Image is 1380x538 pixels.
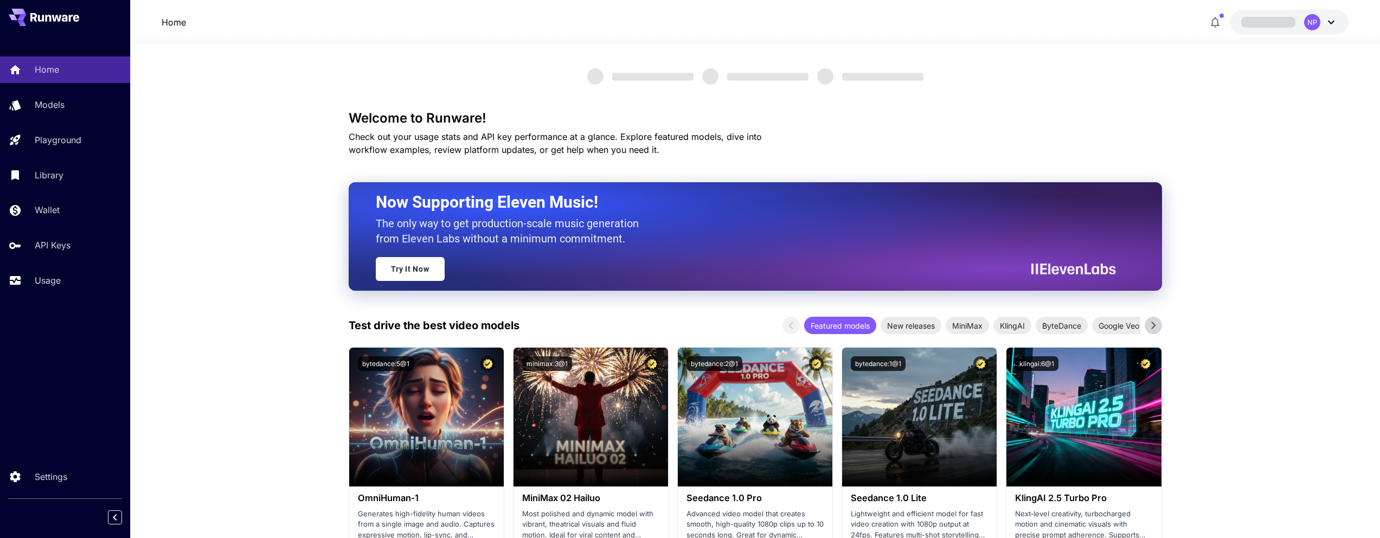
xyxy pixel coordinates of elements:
p: API Keys [35,239,70,252]
button: bytedance:1@1 [851,356,906,371]
button: minimax:3@1 [522,356,572,371]
p: Models [35,98,65,111]
div: ByteDance [1036,317,1088,334]
div: MiniMax [946,317,989,334]
img: alt [349,348,504,486]
span: KlingAI [993,320,1031,331]
p: The only way to get production-scale music generation from Eleven Labs without a minimum commitment. [376,216,647,246]
p: Test drive the best video models [349,317,519,334]
div: New releases [881,317,941,334]
button: Certified Model – Vetted for best performance and includes a commercial license. [645,356,659,371]
div: Collapse sidebar [116,508,130,527]
button: bytedance:2@1 [686,356,742,371]
span: Check out your usage stats and API key performance at a glance. Explore featured models, dive int... [349,131,762,155]
h3: Seedance 1.0 Lite [851,493,988,503]
p: Library [35,169,63,182]
h3: OmniHuman‑1 [358,493,495,503]
h3: KlingAI 2.5 Turbo Pro [1015,493,1152,503]
button: Collapse sidebar [108,510,122,524]
div: Featured models [804,317,876,334]
button: klingai:6@1 [1015,356,1058,371]
img: alt [842,348,997,486]
button: Certified Model – Vetted for best performance and includes a commercial license. [1138,356,1153,371]
span: MiniMax [946,320,989,331]
p: Settings [35,470,67,483]
button: Certified Model – Vetted for best performance and includes a commercial license. [809,356,824,371]
h2: Now Supporting Eleven Music! [376,192,1108,213]
img: alt [514,348,668,486]
h3: Seedance 1.0 Pro [686,493,824,503]
span: Google Veo [1092,320,1146,331]
span: Featured models [804,320,876,331]
a: Home [162,16,186,29]
img: alt [678,348,832,486]
button: Certified Model – Vetted for best performance and includes a commercial license. [973,356,988,371]
button: Certified Model – Vetted for best performance and includes a commercial license. [480,356,495,371]
p: Wallet [35,203,60,216]
div: NP [1304,14,1320,30]
div: Google Veo [1092,317,1146,334]
span: New releases [881,320,941,331]
p: Home [35,63,59,76]
div: KlingAI [993,317,1031,334]
nav: breadcrumb [162,16,186,29]
h3: Welcome to Runware! [349,111,1162,126]
h3: MiniMax 02 Hailuo [522,493,659,503]
span: ByteDance [1036,320,1088,331]
p: Usage [35,274,61,287]
img: alt [1006,348,1161,486]
a: Try It Now [376,257,445,281]
button: NP [1230,10,1349,35]
button: bytedance:5@1 [358,356,414,371]
p: Playground [35,133,81,146]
